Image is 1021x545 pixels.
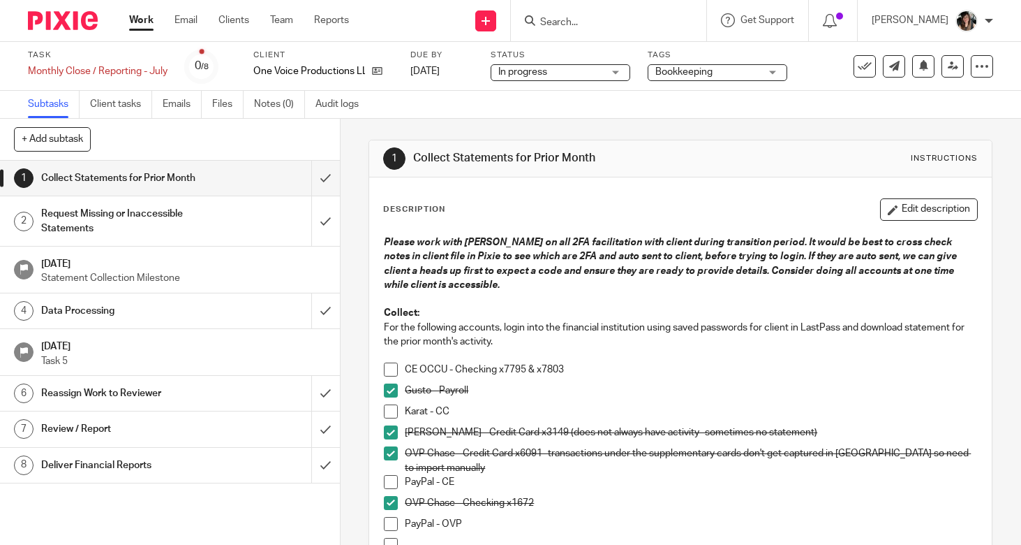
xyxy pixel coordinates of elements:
p: Statement Collection Milestone [41,271,326,285]
em: Please work with [PERSON_NAME] on all 2FA facilitation with client during transition period. It w... [384,238,959,290]
p: Gusto - Payroll [405,384,977,398]
small: /8 [201,63,209,71]
label: Tags [648,50,787,61]
h1: Reassign Work to Reviewer [41,383,212,404]
span: Bookkeeping [655,67,713,77]
p: OVP Chase - Credit Card x6091- transactions under the supplementary cards don't get captured in [... [405,446,977,475]
span: Get Support [740,15,794,25]
p: CE OCCU - Checking x7795 & x7803 [405,363,977,377]
p: One Voice Productions LLC [253,64,365,78]
label: Task [28,50,167,61]
a: Notes (0) [254,91,305,118]
a: Audit logs [315,91,369,118]
span: [DATE] [410,66,440,76]
strong: Collect: [384,308,419,318]
label: Status [491,50,630,61]
a: Client tasks [90,91,152,118]
div: 4 [14,301,33,321]
div: 1 [14,168,33,188]
img: Pixie [28,11,98,30]
p: Description [383,204,445,215]
div: 1 [383,147,405,170]
a: Reports [314,13,349,27]
div: Monthly Close / Reporting - July [28,64,167,78]
img: IMG_2906.JPEG [955,10,978,32]
div: Instructions [911,153,978,164]
label: Client [253,50,393,61]
h1: Deliver Financial Reports [41,455,212,476]
span: In progress [498,67,547,77]
p: PayPal - CE [405,475,977,489]
a: Team [270,13,293,27]
div: 6 [14,384,33,403]
a: Files [212,91,244,118]
a: Subtasks [28,91,80,118]
label: Due by [410,50,473,61]
div: 7 [14,419,33,439]
h1: Collect Statements for Prior Month [413,151,710,166]
h1: [DATE] [41,336,326,354]
h1: Request Missing or Inaccessible Statements [41,203,212,239]
p: OVP Chase - Checking x1672 [405,496,977,510]
a: Work [129,13,154,27]
input: Search [539,17,664,29]
p: [PERSON_NAME] [872,13,948,27]
p: Karat - CC [405,405,977,419]
a: Clients [218,13,249,27]
h1: Data Processing [41,300,212,321]
div: 0 [195,58,209,74]
p: [PERSON_NAME] - Credit Card x3149 (does not always have activity- sometimes no statement) [405,426,977,439]
a: Emails [163,91,202,118]
button: + Add subtask [14,127,91,151]
h1: [DATE] [41,254,326,271]
a: Email [174,13,198,27]
p: Task 5 [41,354,326,368]
button: Edit description [880,198,978,221]
div: 8 [14,456,33,475]
div: 2 [14,212,33,231]
h1: Collect Statements for Prior Month [41,168,212,189]
p: PayPal - OVP [405,517,977,531]
h1: Review / Report [41,419,212,439]
p: For the following accounts, login into the financial institution using saved passwords for client... [384,321,977,349]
